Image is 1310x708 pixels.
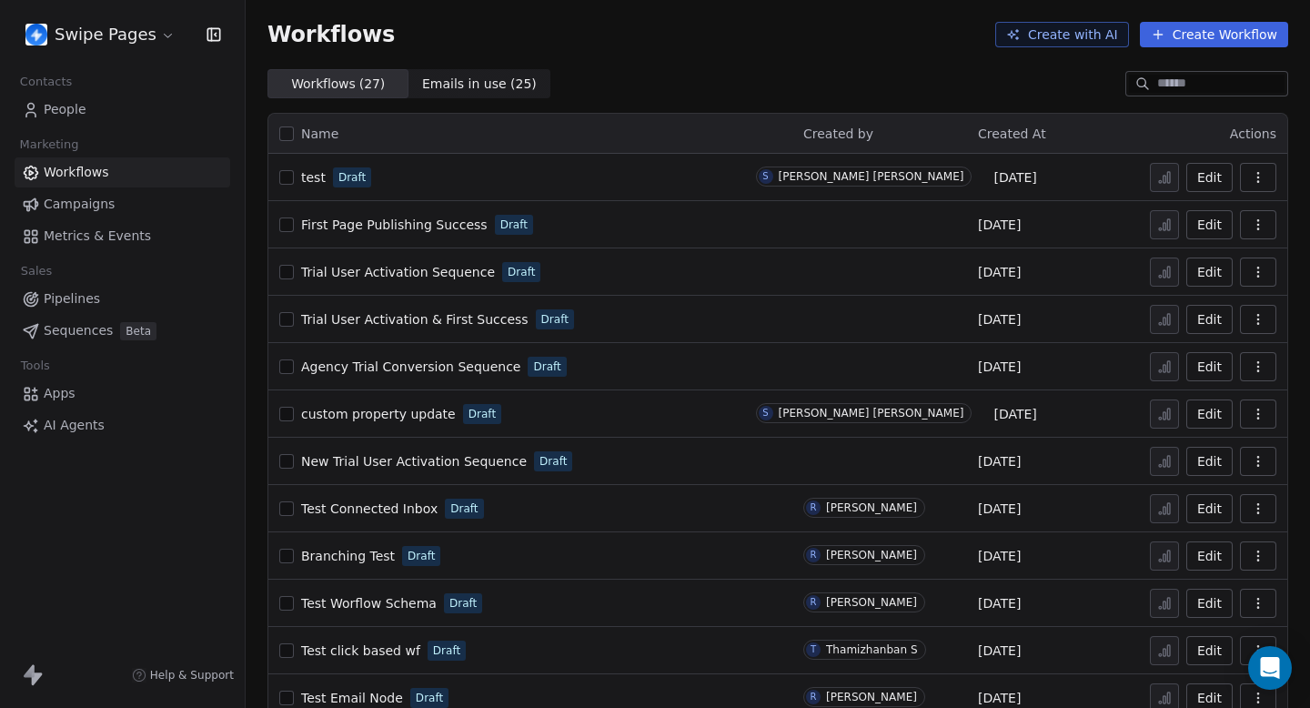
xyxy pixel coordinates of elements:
button: Swipe Pages [22,19,179,50]
span: [DATE] [978,642,1021,660]
a: New Trial User Activation Sequence [301,452,527,470]
span: Sequences [44,321,113,340]
span: Sales [13,258,60,285]
span: Draft [469,406,496,422]
div: S [762,406,768,420]
span: Pipelines [44,289,100,308]
button: Edit [1186,494,1233,523]
button: Edit [1186,305,1233,334]
div: [PERSON_NAME] [PERSON_NAME] [779,407,964,420]
span: Metrics & Events [44,227,151,246]
span: [DATE] [978,547,1021,565]
div: Open Intercom Messenger [1248,646,1292,690]
span: Draft [508,264,535,280]
span: [DATE] [978,594,1021,612]
span: Trial User Activation Sequence [301,265,495,279]
span: [DATE] [978,689,1021,707]
span: Trial User Activation & First Success [301,312,529,327]
button: Edit [1186,210,1233,239]
a: Help & Support [132,668,234,683]
a: Test click based wf [301,642,420,660]
span: Test Connected Inbox [301,501,438,516]
span: Draft [500,217,528,233]
a: Branching Test [301,547,395,565]
span: [DATE] [978,500,1021,518]
button: Edit [1186,589,1233,618]
span: Created At [978,126,1046,141]
button: Create Workflow [1140,22,1288,47]
div: T [811,642,816,657]
div: [PERSON_NAME] [826,691,917,703]
button: Edit [1186,636,1233,665]
span: Marketing [12,131,86,158]
span: New Trial User Activation Sequence [301,454,527,469]
span: Test Email Node [301,691,403,705]
div: R [811,690,817,704]
a: First Page Publishing Success [301,216,488,234]
span: Draft [433,642,460,659]
div: [PERSON_NAME] [826,501,917,514]
span: Swipe Pages [55,23,156,46]
a: Test Email Node [301,689,403,707]
a: Test Worflow Schema [301,594,437,612]
div: R [811,595,817,610]
span: [DATE] [978,263,1021,281]
button: Edit [1186,163,1233,192]
button: Edit [1186,541,1233,571]
span: Actions [1230,126,1276,141]
a: AI Agents [15,410,230,440]
span: Emails in use ( 25 ) [422,75,537,94]
div: R [811,548,817,562]
span: Name [301,125,338,144]
a: Workflows [15,157,230,187]
span: test [301,170,326,185]
a: test [301,168,326,187]
span: First Page Publishing Success [301,217,488,232]
span: Draft [338,169,366,186]
a: Test Connected Inbox [301,500,438,518]
span: [DATE] [993,168,1036,187]
div: [PERSON_NAME] [826,549,917,561]
span: Draft [539,453,567,470]
div: Thamizhanban S [826,643,918,656]
span: Help & Support [150,668,234,683]
a: Metrics & Events [15,221,230,251]
a: People [15,95,230,125]
button: Edit [1186,258,1233,287]
button: Edit [1186,352,1233,381]
span: [DATE] [978,358,1021,376]
span: Agency Trial Conversion Sequence [301,359,520,374]
span: Test Worflow Schema [301,596,437,611]
button: Edit [1186,400,1233,429]
span: AI Agents [44,416,105,435]
button: Edit [1186,447,1233,476]
span: Workflows [267,22,395,47]
span: Draft [449,595,477,612]
span: [DATE] [978,216,1021,234]
img: user_01J93QE9VH11XXZQZDP4TWZEES.jpg [25,24,47,46]
span: Draft [533,359,560,375]
a: Trial User Activation & First Success [301,310,529,329]
button: Create with AI [995,22,1129,47]
a: SequencesBeta [15,316,230,346]
a: Campaigns [15,189,230,219]
span: Beta [120,322,156,340]
span: [DATE] [978,310,1021,329]
span: People [44,100,86,119]
a: Trial User Activation Sequence [301,263,495,281]
span: Created by [803,126,873,141]
span: Contacts [12,68,80,96]
span: Draft [541,311,569,328]
span: Tools [13,352,57,379]
span: Campaigns [44,195,115,214]
a: Agency Trial Conversion Sequence [301,358,520,376]
div: S [762,169,768,184]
